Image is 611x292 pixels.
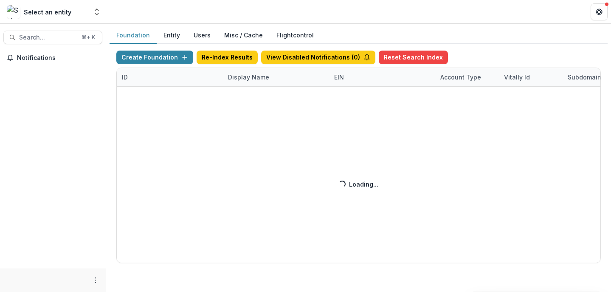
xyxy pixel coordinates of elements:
button: More [90,275,101,285]
button: Entity [157,27,187,44]
div: ⌘ + K [80,33,97,42]
span: Search... [19,34,76,41]
button: Misc / Cache [217,27,270,44]
div: Select an entity [24,8,71,17]
button: Search... [3,31,102,44]
a: Flightcontrol [276,31,314,40]
button: Foundation [110,27,157,44]
button: Users [187,27,217,44]
span: Notifications [17,54,99,62]
button: Open entity switcher [91,3,103,20]
img: Select an entity [7,5,20,19]
button: Get Help [591,3,608,20]
button: Notifications [3,51,102,65]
